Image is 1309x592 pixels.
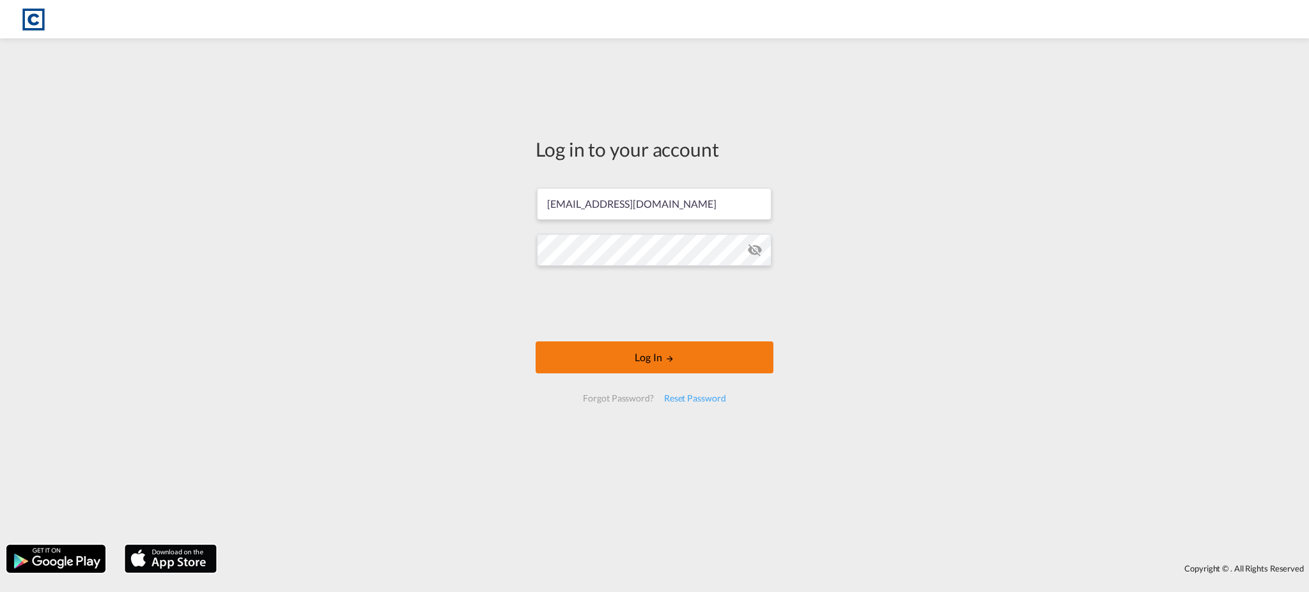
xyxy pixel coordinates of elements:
input: Enter email/phone number [537,188,771,220]
md-icon: icon-eye-off [747,242,763,258]
button: LOGIN [536,341,773,373]
iframe: reCAPTCHA [557,279,752,329]
img: 1fdb9190129311efbfaf67cbb4249bed.jpeg [19,5,48,34]
img: apple.png [123,543,218,574]
img: google.png [5,543,107,574]
div: Forgot Password? [578,387,658,410]
div: Log in to your account [536,136,773,162]
div: Copyright © . All Rights Reserved [223,557,1309,579]
div: Reset Password [659,387,731,410]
